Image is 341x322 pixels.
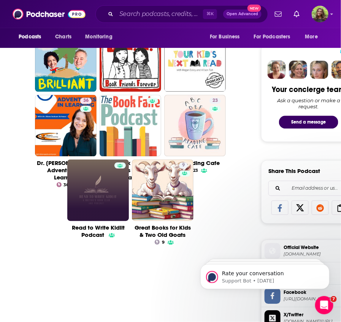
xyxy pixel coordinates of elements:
a: 9 [155,240,165,245]
iframe: Intercom live chat [315,296,333,314]
div: Great Books for Kids & Two Old Goats [132,224,193,239]
span: 23 [213,97,218,105]
a: Share on X/Twitter [292,201,309,215]
div: Dr. [PERSON_NAME]'s Adventures in Learning [35,160,97,181]
a: Show notifications dropdown [272,8,285,21]
span: More [305,32,318,42]
a: 23 [209,98,221,104]
span: 9 [162,241,165,244]
span: Logged in as reagan34226 [312,6,328,22]
span: 23 [193,169,198,173]
button: Send a message [279,116,338,129]
img: Jules Profile [310,61,328,79]
span: For Podcasters [254,32,290,42]
h3: Share This Podcast [268,168,320,175]
span: For Business [210,32,240,42]
span: Podcasts [19,32,41,42]
button: Show profile menu [312,6,328,22]
span: 7 [331,296,337,302]
iframe: Intercom notifications message [189,248,341,301]
img: Barbara Profile [289,61,307,79]
button: Open AdvancedNew [223,10,262,19]
span: Monitoring [85,32,112,42]
button: open menu [205,30,249,44]
a: Share on Facebook [271,201,289,215]
a: 47 [35,30,97,92]
img: Sydney Profile [268,61,286,79]
span: ⌘ K [203,9,217,19]
a: Share on Reddit [312,201,329,215]
a: 9 [132,160,193,221]
span: 36 [63,184,69,187]
div: The Reading Cafe [164,160,226,167]
button: open menu [249,30,301,44]
button: open menu [300,30,328,44]
span: Charts [55,32,71,42]
span: 36 [83,97,89,105]
div: Search podcasts, credits, & more... [95,5,268,23]
button: open menu [80,30,122,44]
a: 9 [179,163,188,169]
img: User Profile [312,6,328,22]
a: 46 [100,30,161,92]
img: Podchaser - Follow, Share and Rate Podcasts [13,7,86,21]
a: Show notifications dropdown [291,8,303,21]
a: 49 [164,30,226,92]
span: 9 [182,162,185,170]
a: 36 [57,182,69,187]
button: open menu [13,30,51,44]
a: Charts [50,30,76,44]
span: Open Advanced [227,12,258,16]
span: New [247,5,261,12]
a: 36 [80,98,92,104]
a: 36 [35,95,97,157]
div: The Book Faire | A Children's Literature Podcast [100,160,161,181]
a: 23 [164,95,226,157]
div: Read to Write Kidlit Podcast [67,224,129,239]
input: Search podcasts, credits, & more... [116,8,203,20]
